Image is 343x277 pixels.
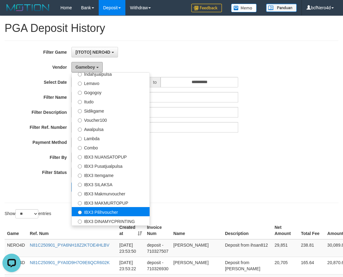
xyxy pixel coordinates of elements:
img: Button%20Memo.svg [231,4,257,12]
input: Sidikgame [78,109,82,113]
th: Game [5,222,27,239]
th: Ref. Num [27,222,117,239]
label: Itudo [72,97,150,106]
td: [PERSON_NAME] [171,239,223,257]
label: Voucher100 [72,115,150,124]
label: Indahjualpulsa [72,69,150,78]
img: MOTION_logo.png [5,3,51,12]
span: Gameboy [75,65,95,70]
td: [DATE] 23:53:50 [117,239,144,257]
td: 29,851 [272,239,299,257]
label: IBX3 Makmurvoucher [72,189,150,198]
input: IBX3 MAKMURTOPUP [78,201,82,205]
label: Lemavo [72,78,150,87]
h1: PGA Deposit History [5,22,338,34]
th: Total Fee [299,222,325,239]
label: Gogogoy [72,87,150,97]
td: Deposit from ihsan812 [223,239,272,257]
input: Gogogoy [78,91,82,95]
td: 165.64 [299,257,325,274]
label: IBX3 MAKMURTOPUP [72,198,150,207]
input: IBX3 DINAMYCPRINTING [78,220,82,224]
th: Net Amount [272,222,299,239]
select: Showentries [15,209,38,218]
label: Lambda [72,133,150,143]
td: [DATE] 23:53:22 [117,257,144,274]
button: Gameboy [71,62,103,72]
label: IBX3 NUANSATOPUP [72,152,150,161]
label: IBX3 DINAMYCPRINTING [72,216,150,225]
th: Name [171,222,223,239]
label: IBX3 Pusatjualpulsa [72,161,150,170]
img: Feedback.jpg [191,4,222,12]
input: IBX3 Pilihvoucher [78,210,82,214]
input: IBX3 SILAKSA [78,183,82,187]
input: Voucher100 [78,118,82,122]
button: Open LiveChat chat widget [2,2,21,21]
td: 20,705 [272,257,299,274]
label: Sidikgame [72,106,150,115]
input: IBX3 Itemgame [78,174,82,178]
input: IBX3 Pusatjualpulsa [78,164,82,168]
label: Combo [72,143,150,152]
input: Awalpulsa [78,128,82,132]
img: panduan.png [266,4,297,12]
label: IBX3 Itemgame [72,170,150,179]
input: Lambda [78,137,82,141]
td: 238.81 [299,239,325,257]
th: Description [223,222,272,239]
a: N81C250901_PYA6NH18Z2KTOE4HLBV [30,243,109,248]
span: to [149,77,161,87]
button: [ITOTO] NERO4D [71,47,118,57]
label: IBX3 Pilihvoucher [72,207,150,216]
input: Indahjualpulsa [78,72,82,76]
label: Awalpulsa [72,124,150,133]
td: deposit - 710327507 [144,239,171,257]
th: Created at: activate to sort column ascending [117,222,144,239]
td: deposit - 710326930 [144,257,171,274]
th: Invoice Num [144,222,171,239]
label: IBX3 SILAKSA [72,179,150,189]
td: NERO4D [5,239,27,257]
input: Combo [78,146,82,150]
input: IBX3 Makmurvoucher [78,192,82,196]
td: [PERSON_NAME] [171,257,223,274]
input: Lemavo [78,82,82,86]
td: Deposit from [PERSON_NAME] [223,257,272,274]
input: IBX3 NUANSATOPUP [78,155,82,159]
input: Itudo [78,100,82,104]
label: Show entries [5,209,51,218]
a: N81C250901_PYA0D9H7O9E6QCR602K [30,260,109,265]
span: [ITOTO] NERO4D [75,50,110,55]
